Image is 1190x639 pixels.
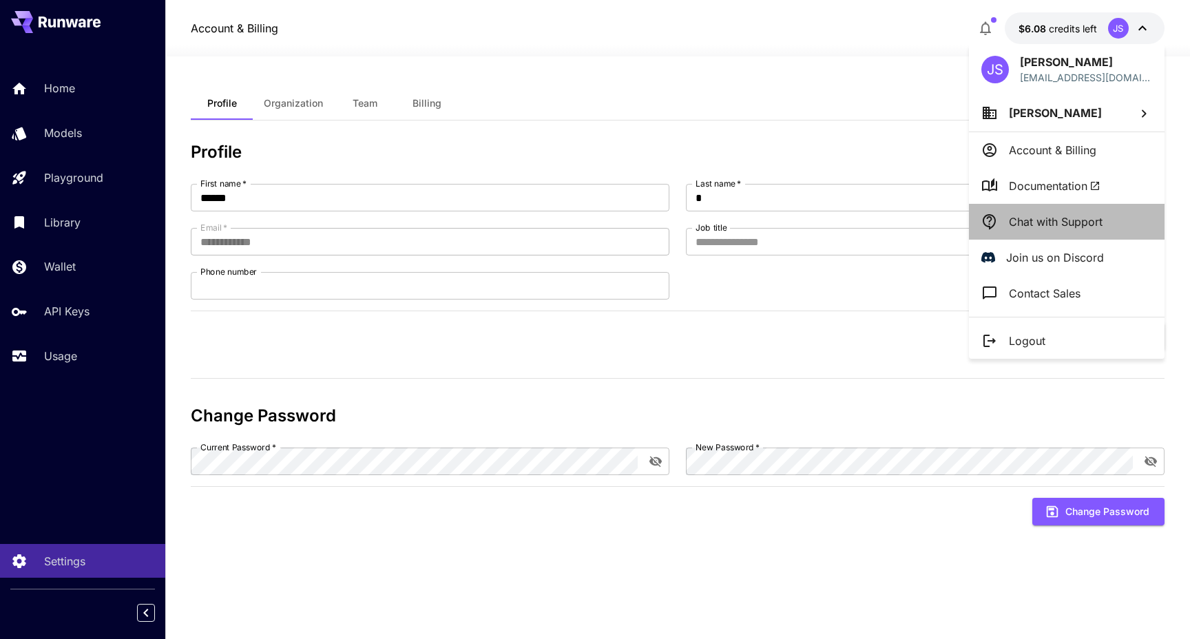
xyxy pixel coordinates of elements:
[1020,70,1152,85] div: info@soga.gg
[1009,213,1103,230] p: Chat with Support
[1020,54,1152,70] p: [PERSON_NAME]
[1009,285,1081,302] p: Contact Sales
[1009,106,1102,120] span: [PERSON_NAME]
[1009,178,1100,194] span: Documentation
[981,56,1009,83] div: JS
[1009,333,1045,349] p: Logout
[1020,70,1152,85] p: [EMAIL_ADDRESS][DOMAIN_NAME]
[1009,142,1096,158] p: Account & Billing
[969,94,1165,132] button: [PERSON_NAME]
[1006,249,1104,266] p: Join us on Discord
